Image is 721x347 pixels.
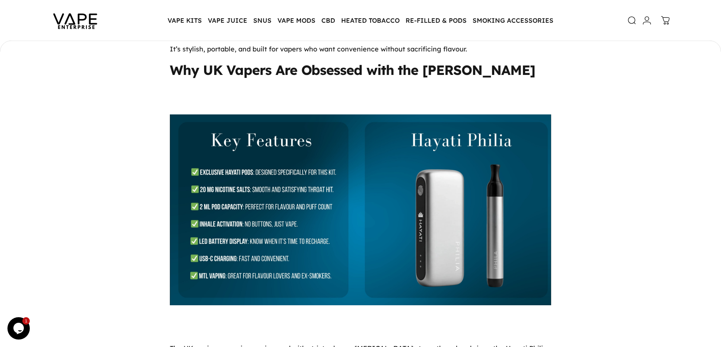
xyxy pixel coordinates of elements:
[470,13,556,28] summary: SMOKING ACCESSORIES
[7,317,31,340] iframe: chat widget
[274,13,318,28] summary: VAPE MODS
[657,12,674,29] a: 0 items
[318,13,338,28] summary: CBD
[170,45,467,53] span: It’s stylish, portable, and built for vapers who want convenience without sacrificing flavour.
[338,13,403,28] summary: HEATED TOBACCO
[403,13,470,28] summary: RE-FILLED & PODS
[42,3,109,38] img: Vape Enterprise
[250,13,274,28] summary: SNUS
[205,13,250,28] summary: VAPE JUICE
[165,13,556,28] nav: Primary
[165,13,205,28] summary: VAPE KITS
[170,61,535,78] span: Why UK Vapers Are Obsessed with the [PERSON_NAME]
